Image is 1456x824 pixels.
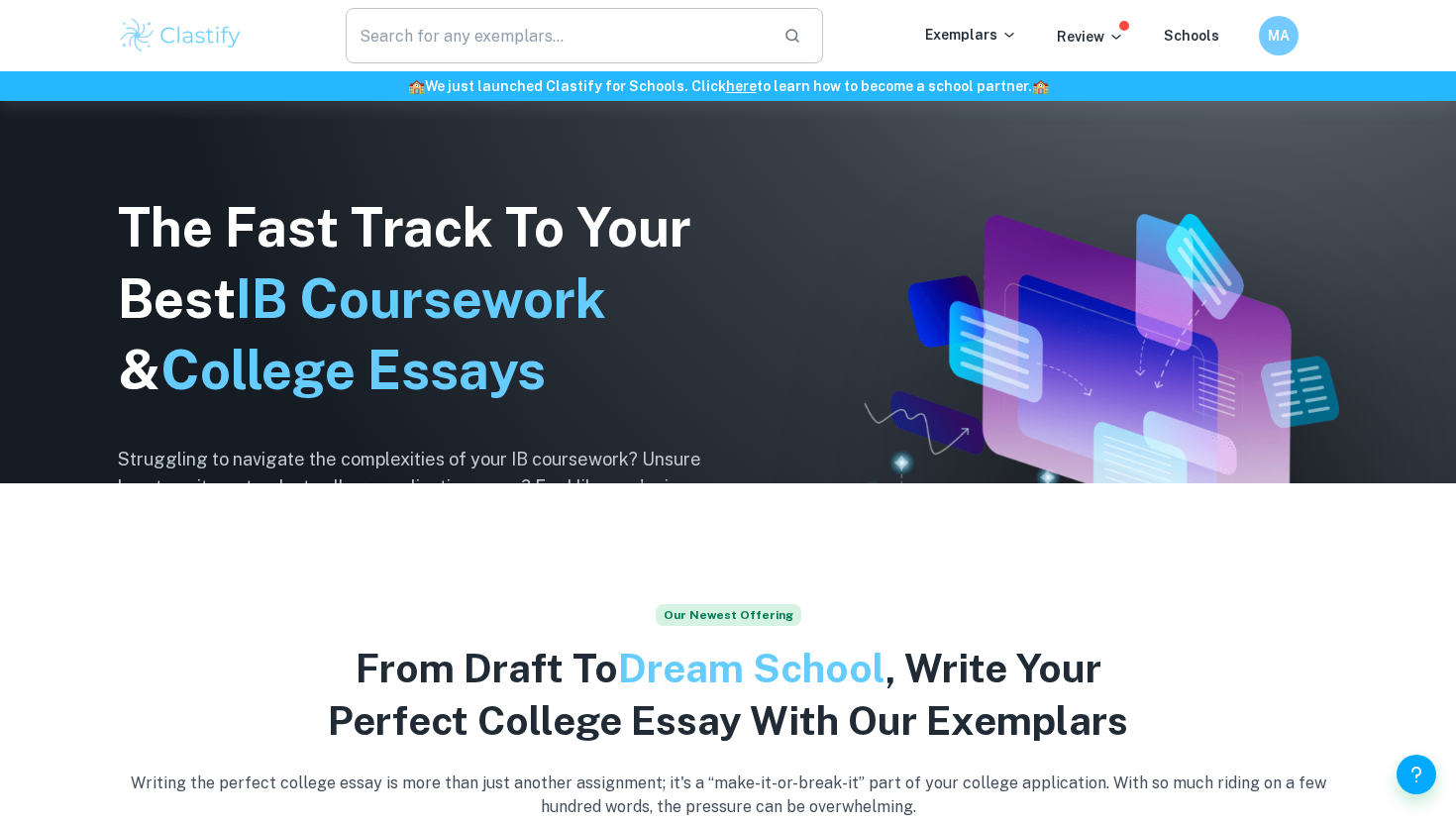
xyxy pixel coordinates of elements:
[118,642,1338,748] h2: From Draft To , Write Your Perfect College Essay With Our Exemplars
[1032,78,1049,94] span: 🏫
[160,339,546,401] span: College Essays
[792,214,1339,609] img: Clastify hero
[1057,26,1124,48] p: Review
[346,8,768,63] input: Search for any exemplars...
[1164,28,1219,44] a: Schools
[656,604,801,626] span: Our Newest Offering
[408,78,425,94] span: 🏫
[4,75,1452,97] h6: We just launched Clastify for Schools. Click to learn how to become a school partner.
[236,267,606,330] span: IB Coursework
[925,24,1017,46] p: Exemplars
[618,645,885,691] span: Dream School
[1268,25,1291,47] h6: MA
[118,446,732,529] h6: Struggling to navigate the complexities of your IB coursework? Unsure how to write a standout col...
[726,78,757,94] a: here
[118,16,244,55] img: Clastify logo
[1259,16,1299,55] button: MA
[118,772,1338,819] p: Writing the perfect college essay is more than just another assignment; it's a “make-it-or-break-...
[1397,755,1436,794] button: Help and Feedback
[118,192,732,406] h1: The Fast Track To Your Best &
